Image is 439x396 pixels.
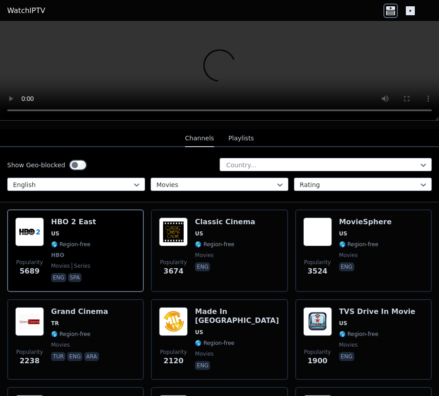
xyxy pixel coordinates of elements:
p: eng [195,262,210,271]
span: 3524 [307,266,327,277]
span: US [195,329,203,336]
img: HBO 2 East [15,218,44,246]
span: 🌎 Region-free [51,331,90,338]
img: MovieSphere [303,218,332,246]
p: eng [67,352,82,361]
span: 🌎 Region-free [339,241,379,248]
span: movies [195,350,214,357]
span: 🌎 Region-free [195,339,234,347]
img: Grand Cinema [15,307,44,336]
span: movies [339,252,358,259]
span: Popularity [304,348,331,356]
span: movies [51,262,70,270]
p: eng [339,262,354,271]
span: 2238 [20,356,40,366]
h6: Classic Cinema [195,218,255,226]
p: eng [195,361,210,370]
p: eng [51,273,66,282]
span: Popularity [160,348,187,356]
span: US [339,230,347,237]
span: TR [51,320,59,327]
span: movies [339,341,358,348]
h6: HBO 2 East [51,218,96,226]
span: Popularity [16,259,43,266]
p: spa [68,273,82,282]
span: series [72,262,90,270]
span: 2120 [164,356,184,366]
span: US [195,230,203,237]
span: Popularity [16,348,43,356]
h6: TVS Drive In Movie [339,307,416,316]
span: Popularity [304,259,331,266]
a: WatchIPTV [7,5,45,16]
h6: Made In [GEOGRAPHIC_DATA] [195,307,280,325]
span: 5689 [20,266,40,277]
button: Channels [185,130,214,147]
span: US [51,230,59,237]
img: TVS Drive In Movie [303,307,332,336]
span: US [339,320,347,327]
p: ara [84,352,99,361]
span: 🌎 Region-free [339,331,379,338]
img: Classic Cinema [159,218,188,246]
span: Popularity [160,259,187,266]
label: Show Geo-blocked [7,161,65,170]
span: movies [195,252,214,259]
span: 3674 [164,266,184,277]
span: 🌎 Region-free [51,241,90,248]
p: tur [51,352,65,361]
img: Made In Hollywood [159,307,188,336]
span: 1900 [307,356,327,366]
span: 🌎 Region-free [195,241,234,248]
p: eng [339,352,354,361]
h6: Grand Cinema [51,307,108,316]
h6: MovieSphere [339,218,392,226]
span: movies [51,341,70,348]
span: HBO [51,252,64,259]
button: Playlists [228,130,254,147]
